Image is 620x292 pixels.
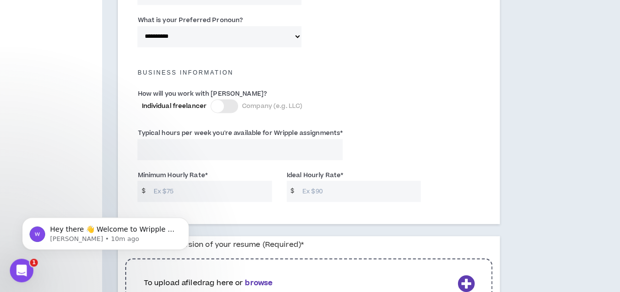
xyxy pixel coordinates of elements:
label: Ideal Hourly Rate [287,167,343,183]
span: Individual freelancer [141,102,207,110]
span: Company (e.g. LLC) [242,102,302,110]
iframe: Intercom notifications message [7,197,204,265]
p: To upload a file drag here or [143,277,453,288]
label: How will you work with [PERSON_NAME]? [137,86,267,102]
label: What is your Preferred Pronoun? [137,12,243,28]
span: 1 [30,259,38,266]
h5: Business Information [130,69,487,76]
label: Typical hours per week you're available for Wripple assignments [137,125,343,141]
span: $ [287,181,298,202]
label: Upload a PDF version of your resume (Required) [125,236,304,253]
span: $ [137,181,149,202]
label: Minimum Hourly Rate [137,167,207,183]
b: browse [245,277,272,288]
input: Ex $90 [297,181,421,202]
input: Ex $75 [149,181,272,202]
iframe: Intercom live chat [10,259,33,282]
